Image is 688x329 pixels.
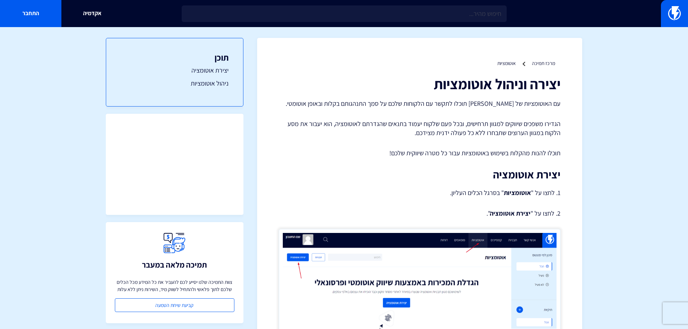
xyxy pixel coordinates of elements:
strong: יצירת אוטומציה [490,209,531,217]
a: מרכז תמיכה [532,60,555,66]
p: 1. לחצו על " " בסרגל הכלים העליון. [279,188,561,198]
p: תוכלו להנות מהקלות בשימוש באוטומציות עבור כל מטרה שיווקית שלכם! [279,148,561,158]
h3: תוכן [121,53,229,62]
h1: יצירה וניהול אוטומציות [279,76,561,92]
p: 2. לחצו על " ". [279,209,561,218]
a: אוטומציות [497,60,516,66]
h2: יצירת אוטומציה [279,169,561,181]
p: עם האוטומציות של [PERSON_NAME] תוכלו לתקשר עם הלקוחות שלכם על סמך התנהגותם בקלות ובאופן אוטומטי. [279,99,561,108]
strong: אוטומציות [504,189,531,197]
input: חיפוש מהיר... [182,5,507,22]
h3: תמיכה מלאה במעבר [142,260,207,269]
p: הגדירו משפכים שיווקים למגוון תרחישים, ובכל פעם שלקוח יעמוד בתנאים שהגדרתם לאוטומציה, הוא יעבור את... [279,119,561,138]
a: ניהול אוטומציות [121,79,229,88]
a: יצירת אוטומציה [121,66,229,75]
a: קביעת שיחת הטמעה [115,298,234,312]
p: צוות התמיכה שלנו יסייע לכם להעביר את כל המידע מכל הכלים שלכם לתוך פלאשי ולהתחיל לשווק מיד, השירות... [115,278,234,293]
